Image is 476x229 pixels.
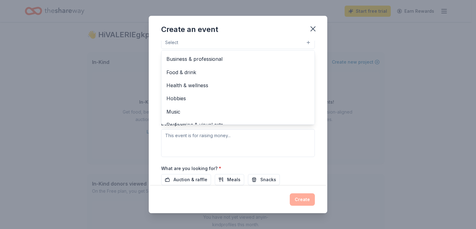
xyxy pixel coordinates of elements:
span: Select [165,39,178,46]
span: Music [166,108,310,116]
div: Select [161,50,315,125]
span: Business & professional [166,55,310,63]
span: Health & wellness [166,81,310,89]
span: Hobbies [166,94,310,102]
span: Performing & visual arts [166,121,310,129]
button: Select [161,36,315,49]
span: Food & drink [166,68,310,76]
